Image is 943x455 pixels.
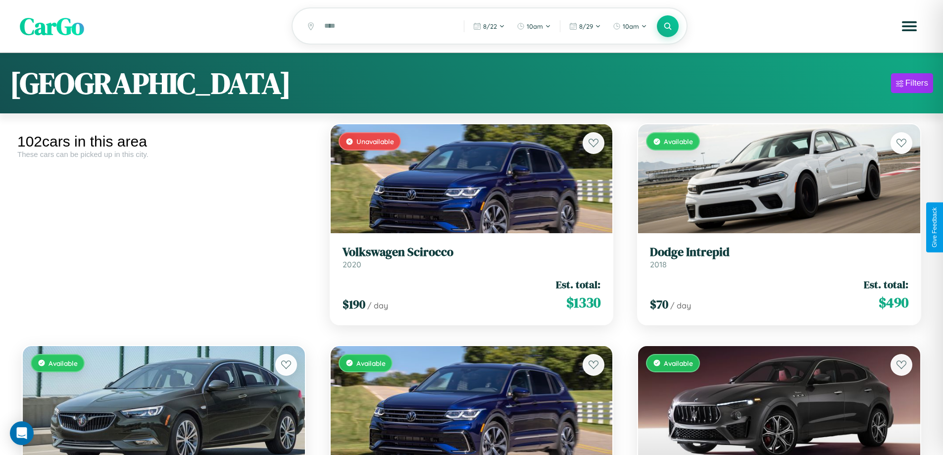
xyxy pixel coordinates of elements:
span: $ 490 [879,293,908,312]
button: 8/22 [468,18,510,34]
span: 8 / 22 [483,22,497,30]
span: Available [664,137,693,146]
button: 10am [512,18,556,34]
span: Est. total: [556,277,600,292]
span: 8 / 29 [579,22,593,30]
div: These cars can be picked up in this city. [17,150,310,158]
div: Give Feedback [931,207,938,248]
span: Unavailable [356,137,394,146]
span: / day [670,301,691,310]
h3: Volkswagen Scirocco [343,245,601,259]
div: Filters [905,78,928,88]
span: $ 1330 [566,293,600,312]
div: Open Intercom Messenger [10,421,34,445]
span: 10am [527,22,543,30]
h3: Dodge Intrepid [650,245,908,259]
button: Filters [891,73,933,93]
div: 102 cars in this area [17,133,310,150]
button: Open menu [895,12,923,40]
h1: [GEOGRAPHIC_DATA] [10,63,291,103]
span: / day [367,301,388,310]
button: 8/29 [564,18,606,34]
span: $ 70 [650,296,668,312]
span: Est. total: [864,277,908,292]
span: Available [356,359,386,367]
span: 10am [623,22,639,30]
span: CarGo [20,10,84,43]
span: Available [664,359,693,367]
span: Available [49,359,78,367]
span: 2020 [343,259,361,269]
span: $ 190 [343,296,365,312]
span: 2018 [650,259,667,269]
a: Volkswagen Scirocco2020 [343,245,601,269]
a: Dodge Intrepid2018 [650,245,908,269]
button: 10am [608,18,652,34]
